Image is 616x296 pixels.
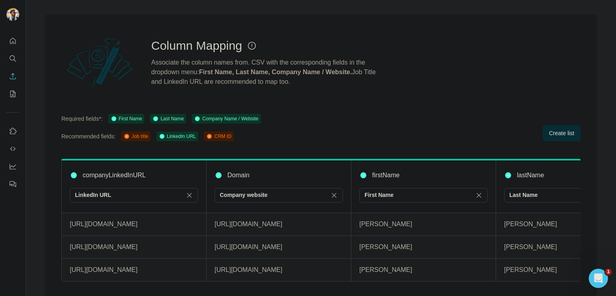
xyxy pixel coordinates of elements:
p: [PERSON_NAME] [359,265,488,275]
p: [URL][DOMAIN_NAME] [215,219,343,229]
button: My lists [6,87,19,101]
p: [PERSON_NAME] [359,219,488,229]
iframe: Intercom live chat [589,269,608,288]
p: [URL][DOMAIN_NAME] [70,242,198,252]
p: LinkedIn URL [75,191,111,199]
span: Create list [549,129,574,137]
button: Dashboard [6,159,19,174]
button: Search [6,51,19,66]
button: Use Surfe on LinkedIn [6,124,19,138]
div: CRM ID [206,133,231,140]
p: Required fields*: [61,115,103,123]
p: Last Name [509,191,538,199]
button: Enrich CSV [6,69,19,83]
p: Company website [220,191,267,199]
p: [PERSON_NAME] [359,242,488,252]
p: First Name [365,191,393,199]
img: Avatar [6,8,19,21]
p: [URL][DOMAIN_NAME] [70,265,198,275]
div: Company Name / Website [194,115,258,122]
p: Associate the column names from. CSV with the corresponding fields in the dropdown menu: Job Titl... [151,58,383,87]
p: lastName [517,170,544,180]
div: First Name [111,115,142,122]
p: [URL][DOMAIN_NAME] [215,265,343,275]
p: [URL][DOMAIN_NAME] [215,242,343,252]
p: [URL][DOMAIN_NAME] [70,219,198,229]
p: Domain [227,170,249,180]
button: Feedback [6,177,19,191]
img: Surfe Illustration - Column Mapping [61,34,138,91]
div: Job title [124,133,148,140]
p: companyLinkedInURL [83,170,146,180]
p: Recommended fields: [61,132,115,140]
h2: Column Mapping [151,39,242,53]
div: LinkedIn URL [159,133,196,140]
button: Use Surfe API [6,142,19,156]
strong: First Name, Last Name, Company Name / Website. [199,69,352,75]
span: 1 [605,269,612,275]
button: Create list [543,125,581,141]
button: Quick start [6,34,19,48]
p: firstName [372,170,399,180]
div: Last Name [152,115,184,122]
